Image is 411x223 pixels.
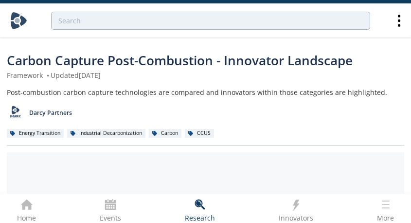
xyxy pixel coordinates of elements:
span: • [45,71,51,80]
img: Home [10,12,27,29]
p: Darcy Partners [29,109,72,117]
div: CCUS [185,129,214,138]
div: Industrial Decarbonization [67,129,145,138]
input: Advanced Search [51,12,370,30]
div: Framework Updated [DATE] [7,70,404,80]
div: Post-combustion carbon capture technologies are compared and innovators within those categories a... [7,87,404,97]
span: Carbon Capture Post-Combustion - Innovator Landscape [7,52,353,69]
div: Energy Transition [7,129,64,138]
div: Carbon [149,129,181,138]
